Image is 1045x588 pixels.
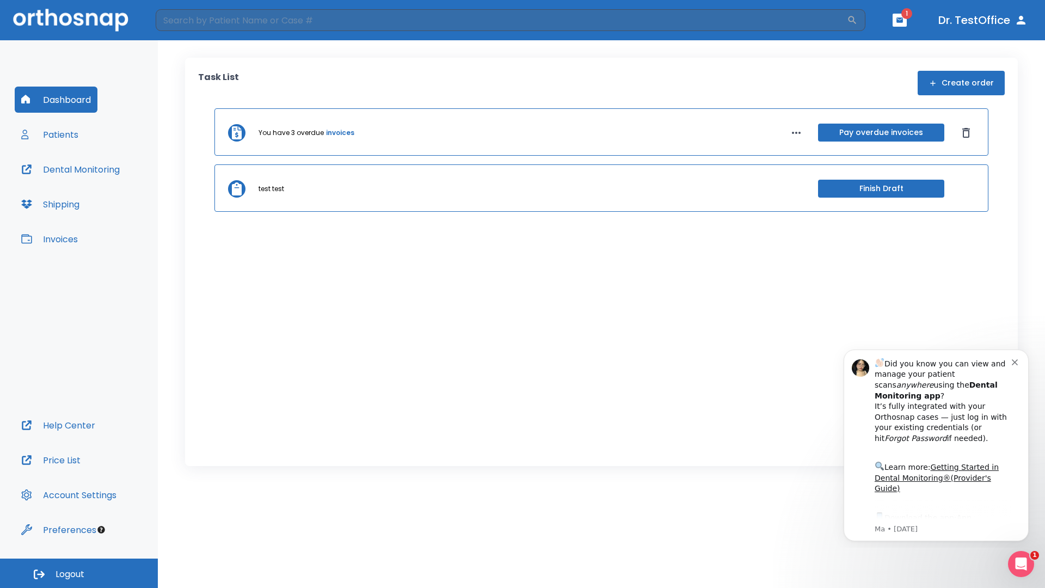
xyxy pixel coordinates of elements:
[185,17,193,26] button: Dismiss notification
[156,9,847,31] input: Search by Patient Name or Case #
[326,128,354,138] a: invoices
[934,10,1032,30] button: Dr. TestOffice
[15,121,85,148] button: Patients
[15,191,86,217] button: Shipping
[957,124,975,142] button: Dismiss
[15,482,123,508] button: Account Settings
[13,9,128,31] img: Orthosnap
[901,8,912,19] span: 1
[47,174,144,193] a: App Store
[818,180,944,198] button: Finish Draft
[259,128,324,138] p: You have 3 overdue
[15,226,84,252] button: Invoices
[827,340,1045,548] iframe: Intercom notifications message
[56,568,84,580] span: Logout
[47,185,185,194] p: Message from Ma, sent 4w ago
[15,517,103,543] button: Preferences
[259,184,284,194] p: test test
[918,71,1005,95] button: Create order
[15,156,126,182] button: Dental Monitoring
[15,87,97,113] button: Dashboard
[1008,551,1034,577] iframe: Intercom live chat
[15,412,102,438] button: Help Center
[818,124,944,142] button: Pay overdue invoices
[96,525,106,535] div: Tooltip anchor
[47,171,185,226] div: Download the app: | ​ Let us know if you need help getting started!
[198,71,239,95] p: Task List
[15,447,87,473] button: Price List
[1030,551,1039,560] span: 1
